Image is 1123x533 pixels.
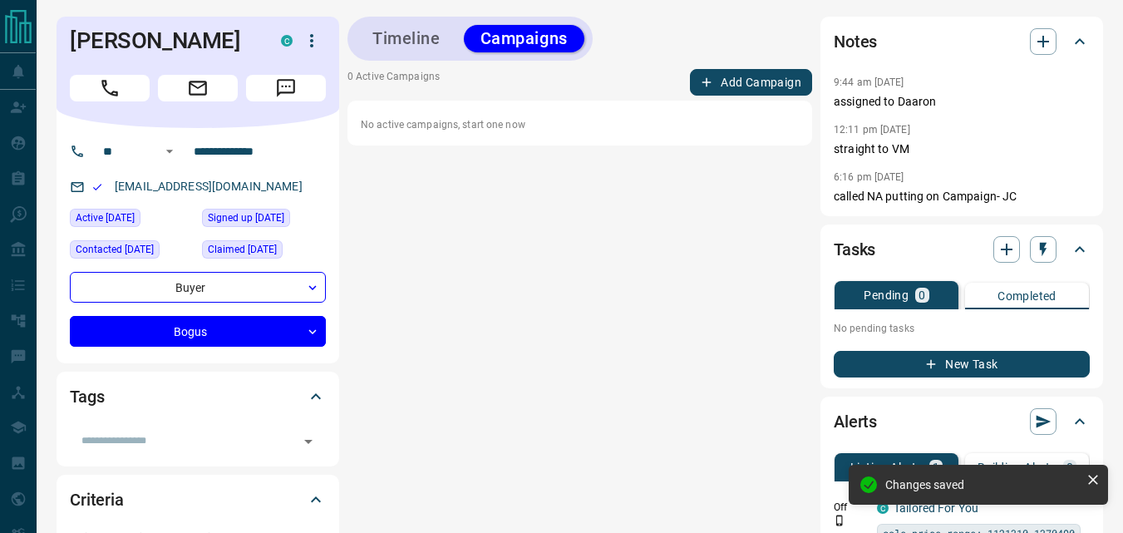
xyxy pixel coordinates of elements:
[347,69,440,96] p: 0 Active Campaigns
[70,75,150,101] span: Call
[297,430,320,453] button: Open
[70,27,256,54] h1: [PERSON_NAME]
[834,124,910,136] p: 12:11 pm [DATE]
[834,188,1090,205] p: called NA putting on Campaign- JC
[834,236,875,263] h2: Tasks
[864,289,909,301] p: Pending
[356,25,457,52] button: Timeline
[834,500,867,515] p: Off
[834,402,1090,442] div: Alerts
[834,351,1090,378] button: New Task
[834,76,904,88] p: 9:44 am [DATE]
[76,241,154,258] span: Contacted [DATE]
[70,316,326,347] div: Bogus
[464,25,584,52] button: Campaigns
[834,316,1090,341] p: No pending tasks
[70,486,124,513] h2: Criteria
[202,240,326,264] div: Fri Dec 27 2024
[115,180,303,193] a: [EMAIL_ADDRESS][DOMAIN_NAME]
[70,377,326,417] div: Tags
[70,272,326,303] div: Buyer
[76,210,135,226] span: Active [DATE]
[834,171,904,183] p: 6:16 pm [DATE]
[160,141,180,161] button: Open
[690,69,812,96] button: Add Campaign
[834,28,877,55] h2: Notes
[834,93,1090,111] p: assigned to Daaron
[281,35,293,47] div: condos.ca
[158,75,238,101] span: Email
[91,181,103,193] svg: Email Valid
[70,480,326,520] div: Criteria
[361,117,799,132] p: No active campaigns, start one now
[834,229,1090,269] div: Tasks
[70,240,194,264] div: Mon Sep 15 2025
[834,141,1090,158] p: straight to VM
[834,515,845,526] svg: Push Notification Only
[208,241,277,258] span: Claimed [DATE]
[997,290,1057,302] p: Completed
[202,209,326,232] div: Fri Dec 27 2024
[919,289,925,301] p: 0
[885,478,1080,491] div: Changes saved
[834,408,877,435] h2: Alerts
[834,22,1090,62] div: Notes
[246,75,326,101] span: Message
[208,210,284,226] span: Signed up [DATE]
[70,383,104,410] h2: Tags
[70,209,194,232] div: Fri Dec 27 2024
